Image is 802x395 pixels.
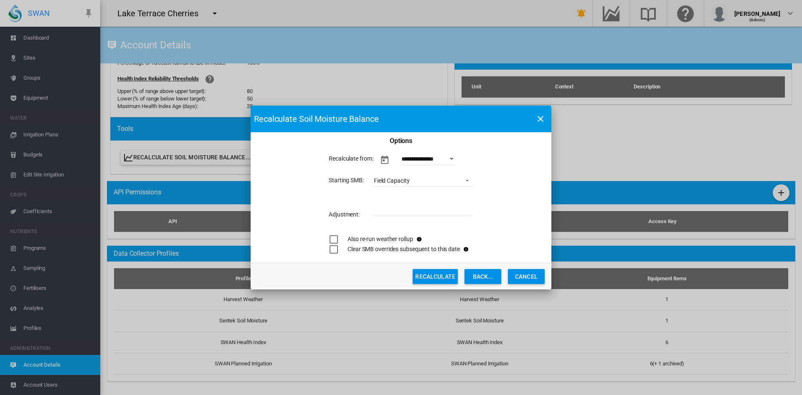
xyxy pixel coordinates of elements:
md-icon: Tick this box if you've made changes to the sites' weather sources and want those changes to take... [416,234,426,244]
button: Cancel [508,269,545,284]
span: Options [390,137,412,145]
button: icon-close [532,111,549,127]
button: Open calendar [444,151,459,166]
md-icon: SMB overrides on any of these sites after the nominated date will remain in effect unless this bo... [463,244,473,254]
md-icon: icon-close [536,114,546,124]
input: As At Date [401,153,455,165]
label: Recalculate from: [329,155,373,163]
div: Clear SMB overrides subsequent to this date [341,245,460,254]
button: BACK... [464,269,501,284]
md-datepicker: As At Date [396,155,467,162]
button: md-calendar [376,152,393,169]
md-dialog: Choose Sites ... [251,106,551,289]
label: Starting SMB: [329,176,372,185]
div: Recalculate Soil Moisture Balance [254,113,379,125]
div: Field Capacity [374,177,410,184]
button: Recalculate [413,269,458,284]
label: Adjustment: [329,211,372,219]
div: Also re-run weather rollup [341,235,413,244]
